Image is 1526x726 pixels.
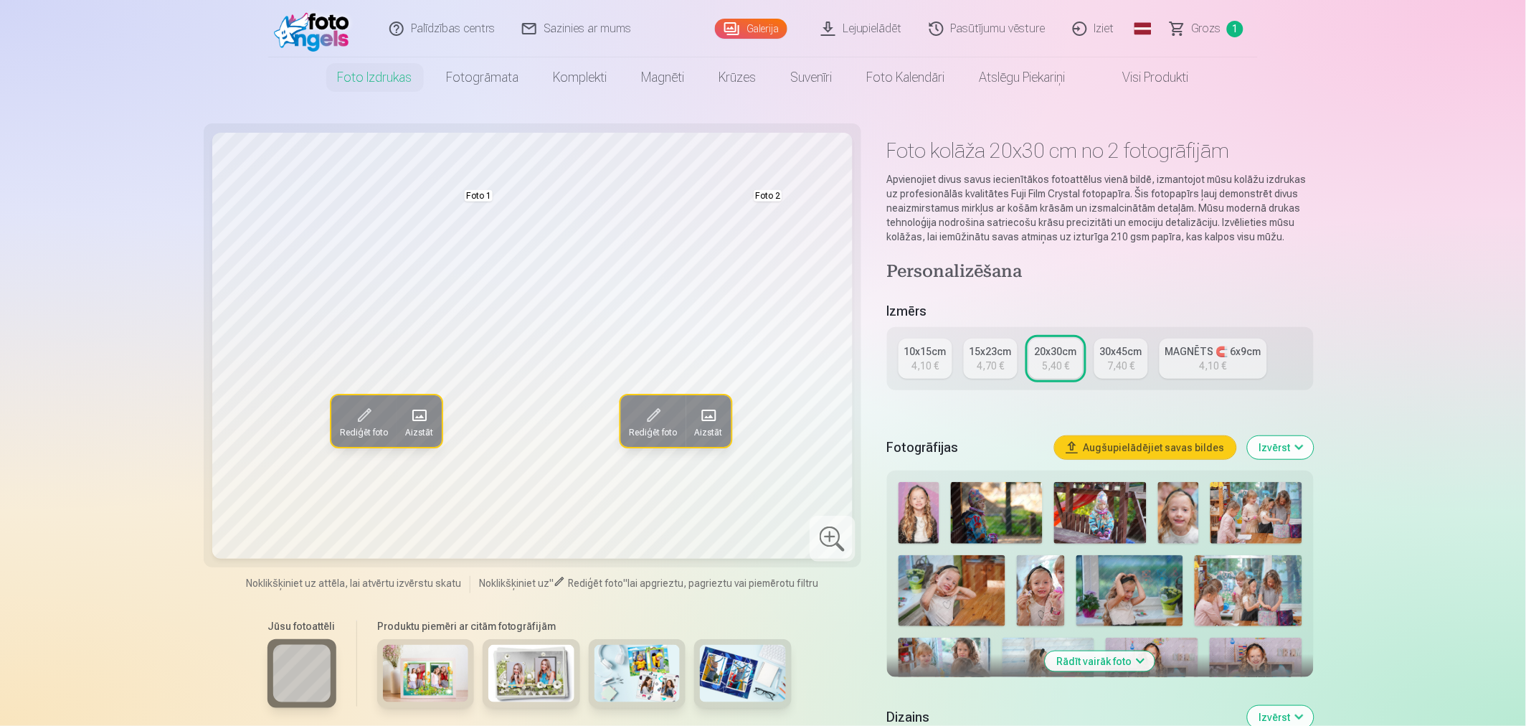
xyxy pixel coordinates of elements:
[899,339,952,379] a: 10x15cm4,10 €
[397,395,442,447] button: Aizstāt
[970,344,1012,359] div: 15x23cm
[887,438,1043,458] h5: Fotogrāfijas
[686,395,731,447] button: Aizstāt
[331,395,397,447] button: Rediģēt foto
[1165,344,1261,359] div: MAGNĒTS 🧲 6x9cm
[887,261,1314,284] h4: Personalizēšana
[1107,359,1134,373] div: 7,40 €
[977,359,1004,373] div: 4,70 €
[627,577,818,589] span: lai apgrieztu, pagrieztu vai piemērotu filtru
[430,57,536,98] a: Fotogrāmata
[1160,339,1267,379] a: MAGNĒTS 🧲 6x9cm4,10 €
[962,57,1083,98] a: Atslēgu piekariņi
[850,57,962,98] a: Foto kalendāri
[340,427,388,438] span: Rediģēt foto
[904,344,947,359] div: 10x15cm
[536,57,625,98] a: Komplekti
[479,577,549,589] span: Noklikšķiniet uz
[964,339,1018,379] a: 15x23cm4,70 €
[887,301,1314,321] h5: Izmērs
[568,577,623,589] span: Rediģēt foto
[405,427,433,438] span: Aizstāt
[1083,57,1206,98] a: Visi produkti
[887,172,1314,244] p: Apvienojiet divus savus iecienītākos fotoattēlus vienā bildē, izmantojot mūsu kolāžu izdrukas uz ...
[274,6,356,52] img: /fa1
[1100,344,1142,359] div: 30x45cm
[371,619,797,633] h6: Produktu piemēri ar citām fotogrāfijām
[623,577,627,589] span: "
[1042,359,1069,373] div: 5,40 €
[1029,339,1083,379] a: 20x30cm5,40 €
[715,19,787,39] a: Galerija
[549,577,554,589] span: "
[246,576,461,590] span: Noklikšķiniet uz attēla, lai atvērtu izvērstu skatu
[621,395,686,447] button: Rediģēt foto
[630,427,678,438] span: Rediģēt foto
[1055,436,1236,459] button: Augšupielādējiet savas bildes
[1227,21,1243,37] span: 1
[911,359,939,373] div: 4,10 €
[887,138,1314,164] h1: Foto kolāža 20x30 cm no 2 fotogrāfijām
[702,57,774,98] a: Krūzes
[1248,436,1314,459] button: Izvērst
[321,57,430,98] a: Foto izdrukas
[774,57,850,98] a: Suvenīri
[1046,651,1155,671] button: Rādīt vairāk foto
[267,619,336,633] h6: Jūsu fotoattēli
[1192,20,1221,37] span: Grozs
[1035,344,1077,359] div: 20x30cm
[695,427,723,438] span: Aizstāt
[1094,339,1148,379] a: 30x45cm7,40 €
[1200,359,1227,373] div: 4,10 €
[625,57,702,98] a: Magnēti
